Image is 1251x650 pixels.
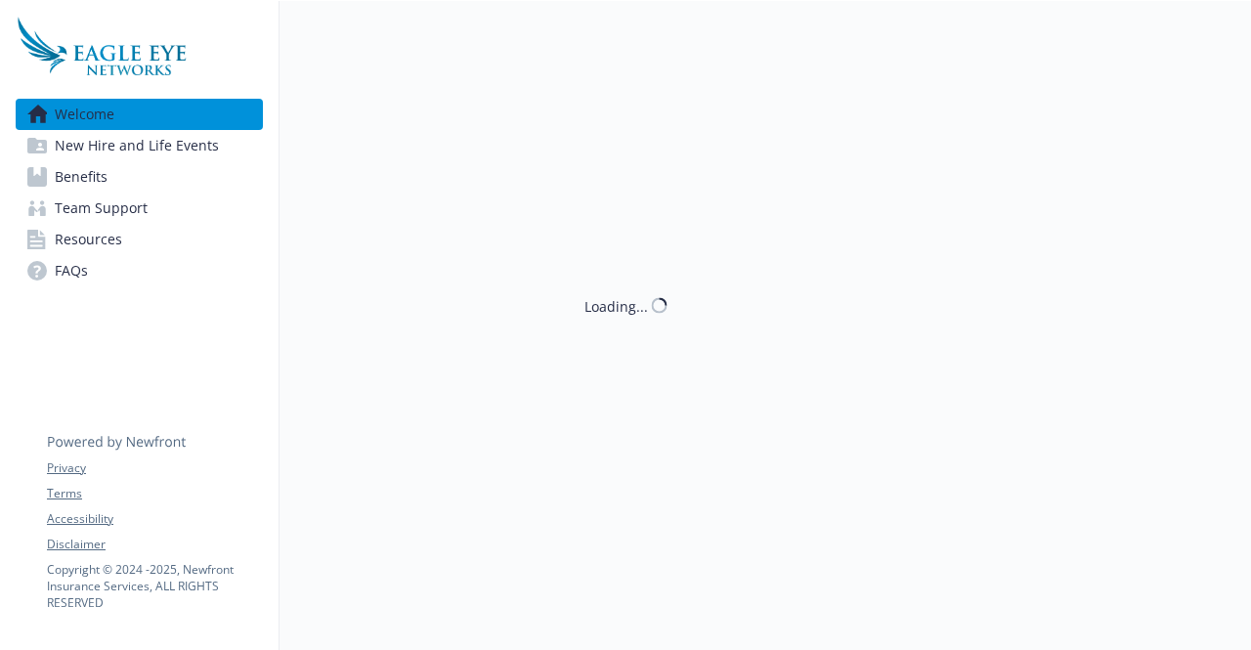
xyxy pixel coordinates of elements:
a: Accessibility [47,510,262,528]
p: Copyright © 2024 - 2025 , Newfront Insurance Services, ALL RIGHTS RESERVED [47,561,262,611]
a: FAQs [16,255,263,286]
a: Disclaimer [47,536,262,553]
a: Benefits [16,161,263,193]
span: Resources [55,224,122,255]
span: Benefits [55,161,108,193]
a: Terms [47,485,262,502]
a: New Hire and Life Events [16,130,263,161]
span: Welcome [55,99,114,130]
a: Privacy [47,459,262,477]
div: Loading... [584,295,648,316]
a: Team Support [16,193,263,224]
span: FAQs [55,255,88,286]
a: Welcome [16,99,263,130]
a: Resources [16,224,263,255]
span: New Hire and Life Events [55,130,219,161]
span: Team Support [55,193,148,224]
